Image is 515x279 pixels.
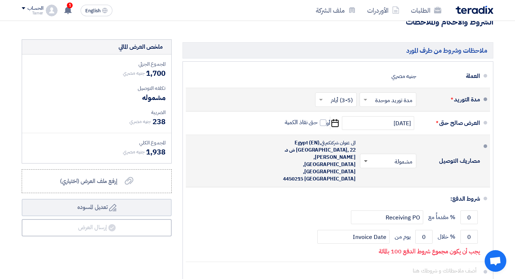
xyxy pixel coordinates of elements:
span: جنيه مصري [123,69,145,77]
input: payment-term-2 [317,230,390,244]
div: شروط الدفع: [197,190,480,208]
span: % خلال [438,233,455,240]
div: ملخص العرض المالي [119,43,163,51]
span: جنيه مصري [129,118,151,125]
span: يوم من [395,233,410,240]
a: الأوردرات [361,2,405,19]
div: الحساب [27,5,43,12]
h5: ملاحظات وشروط من طرف المورد [183,42,493,58]
button: تعديل المسوده [22,199,172,216]
span: إرفع ملف العرض (اختياري) [60,177,117,186]
div: المجموع الكلي [28,139,166,147]
input: payment-term-2 [351,210,423,224]
div: جنيه مصري [391,69,416,83]
span: Egypt (EN), [GEOGRAPHIC_DATA], 22 ش د. [PERSON_NAME], [GEOGRAPHIC_DATA], [GEOGRAPHIC_DATA], [GEOG... [283,139,356,183]
button: English [81,5,112,16]
button: إرسال العرض [22,219,172,236]
span: 1,938 [146,147,166,157]
a: ملف الشركة [310,2,361,19]
span: 238 [153,116,166,127]
div: الضريبة [28,109,166,116]
div: الى عنوان شركتكم في [276,139,356,183]
label: حتى نفاذ الكمية [285,119,327,126]
input: أضف ملاحظاتك و شروطك هنا [192,263,480,277]
img: Teradix logo [456,6,493,14]
p: يجب أن يكون مجموع شروط الدفع 100 بالمائة [379,248,480,255]
span: % مقدماً مع [428,214,455,221]
h3: الشروط والأحكام والملاحظات [22,17,493,28]
div: مدة التوريد [422,91,480,108]
div: المجموع الجزئي [28,60,166,68]
input: payment-term-2 [415,230,433,244]
div: تكلفه التوصيل [28,84,166,92]
input: payment-term-2 [460,230,478,244]
div: العرض صالح حتى [422,114,480,132]
div: مصاريف التوصيل [422,152,480,170]
input: payment-term-1 [460,210,478,224]
div: Open chat [485,250,506,272]
span: مشموله [142,92,166,103]
span: 1,700 [146,68,166,79]
div: العملة [422,67,480,85]
span: English [85,8,100,13]
input: سنة-شهر-يوم [342,116,414,130]
div: Tamer [22,11,43,15]
a: الطلبات [405,2,447,19]
img: profile_test.png [46,5,57,16]
span: جنيه مصري [123,148,145,156]
span: أو [326,119,330,127]
span: 1 [67,3,73,8]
